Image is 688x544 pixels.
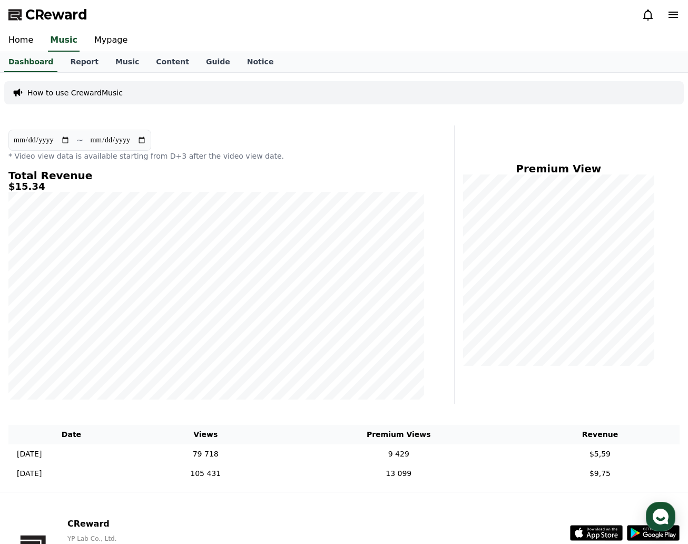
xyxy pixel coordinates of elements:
[67,535,244,543] p: YP Lab Co., Ltd.
[8,170,425,181] h4: Total Revenue
[62,52,107,72] a: Report
[198,52,239,72] a: Guide
[17,449,42,460] p: [DATE]
[134,444,277,464] td: 79 718
[27,88,123,98] a: How to use CrewardMusic
[76,134,83,147] p: ~
[8,425,134,444] th: Date
[25,6,87,23] span: CReward
[148,52,198,72] a: Content
[239,52,282,72] a: Notice
[134,425,277,444] th: Views
[48,30,80,52] a: Music
[4,52,57,72] a: Dashboard
[277,444,520,464] td: 9 429
[277,464,520,483] td: 13 099
[107,52,148,72] a: Music
[17,468,42,479] p: [DATE]
[277,425,520,444] th: Premium Views
[520,444,680,464] td: $5,59
[86,30,136,52] a: Mypage
[67,518,244,530] p: CReward
[8,151,425,161] p: * Video view data is available starting from D+3 after the video view date.
[8,6,87,23] a: CReward
[134,464,277,483] td: 105 431
[520,464,680,483] td: $9,75
[8,181,425,192] h5: $15.34
[463,163,654,174] h4: Premium View
[520,425,680,444] th: Revenue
